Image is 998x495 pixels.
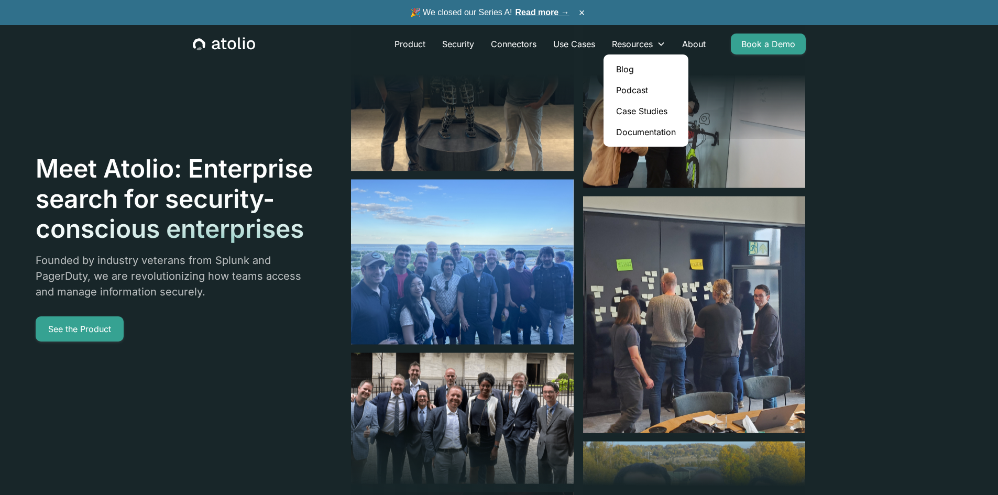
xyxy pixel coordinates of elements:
[351,179,574,344] img: image
[612,38,653,50] div: Resources
[731,34,806,54] a: Book a Demo
[351,353,574,484] img: image
[410,6,569,19] span: 🎉 We closed our Series A!
[576,7,588,18] button: ×
[604,34,674,54] div: Resources
[545,34,604,54] a: Use Cases
[36,316,124,342] a: See the Product
[434,34,482,54] a: Security
[608,122,684,142] a: Documentation
[482,34,545,54] a: Connectors
[604,54,688,147] nav: Resources
[674,34,714,54] a: About
[608,80,684,101] a: Podcast
[193,37,255,51] a: home
[36,153,314,244] h1: Meet Atolio: Enterprise search for security-conscious enterprises
[608,59,684,80] a: Blog
[583,196,806,433] img: image
[608,101,684,122] a: Case Studies
[386,34,434,54] a: Product
[516,8,569,17] a: Read more →
[36,252,314,300] p: Founded by industry veterans from Splunk and PagerDuty, we are revolutionizing how teams access a...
